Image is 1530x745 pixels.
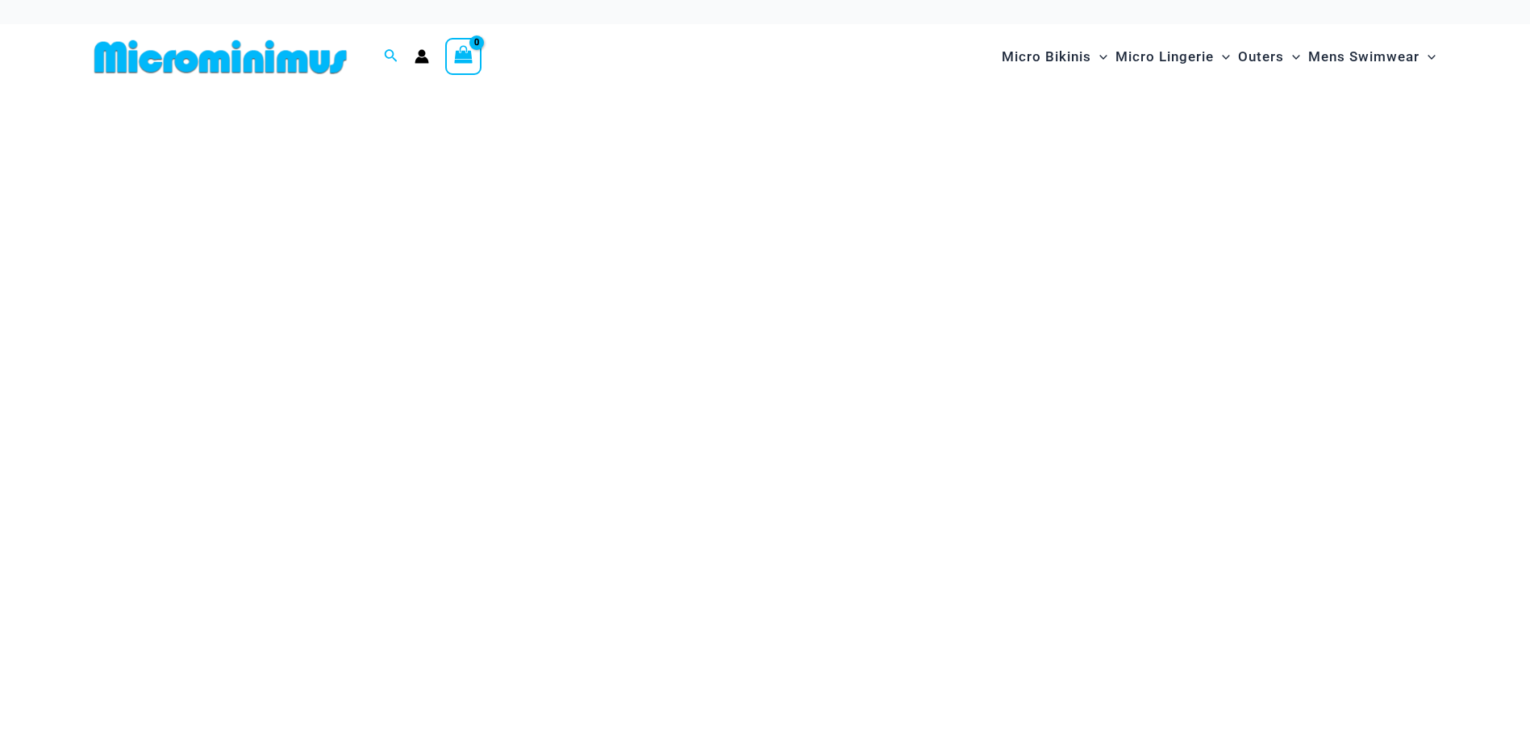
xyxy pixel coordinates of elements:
[995,30,1443,84] nav: Site Navigation
[445,38,482,75] a: View Shopping Cart, empty
[1304,32,1440,81] a: Mens SwimwearMenu ToggleMenu Toggle
[998,32,1111,81] a: Micro BikinisMenu ToggleMenu Toggle
[415,49,429,64] a: Account icon link
[1234,32,1304,81] a: OutersMenu ToggleMenu Toggle
[1002,36,1091,77] span: Micro Bikinis
[1091,36,1107,77] span: Menu Toggle
[1420,36,1436,77] span: Menu Toggle
[88,39,353,75] img: MM SHOP LOGO FLAT
[1308,36,1420,77] span: Mens Swimwear
[1238,36,1284,77] span: Outers
[384,47,398,67] a: Search icon link
[1115,36,1214,77] span: Micro Lingerie
[1111,32,1234,81] a: Micro LingerieMenu ToggleMenu Toggle
[1284,36,1300,77] span: Menu Toggle
[1214,36,1230,77] span: Menu Toggle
